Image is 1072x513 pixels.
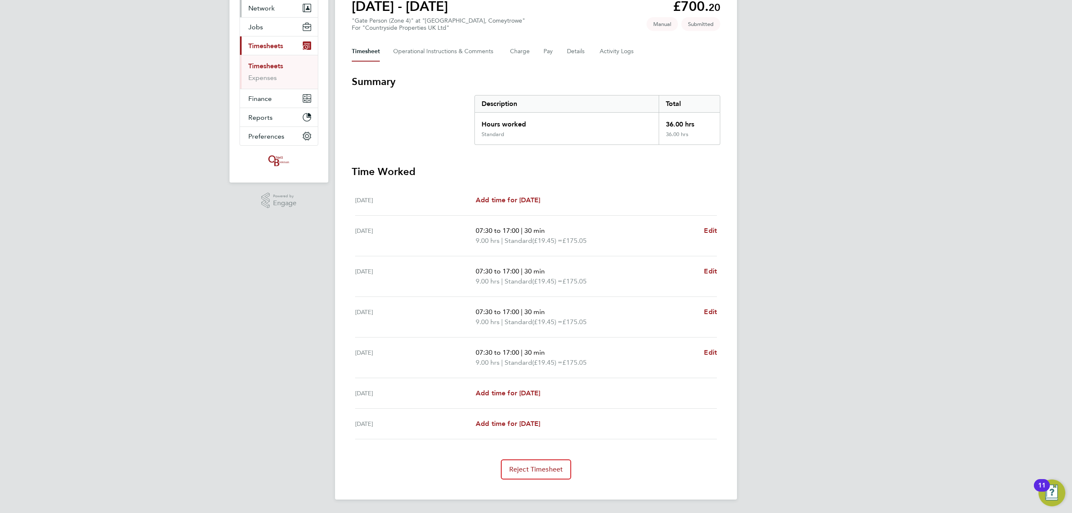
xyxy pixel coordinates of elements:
span: 07:30 to 17:00 [476,348,519,356]
div: Summary [474,95,720,145]
button: Finance [240,89,318,108]
span: (£19.45) = [532,358,562,366]
button: Pay [544,41,554,62]
span: Add time for [DATE] [476,389,540,397]
span: Network [248,4,275,12]
button: Timesheet [352,41,380,62]
span: Add time for [DATE] [476,196,540,204]
span: Finance [248,95,272,103]
span: 07:30 to 17:00 [476,308,519,316]
span: Standard [505,358,532,368]
span: | [521,308,523,316]
span: £175.05 [562,358,587,366]
div: [DATE] [355,266,476,286]
div: "Gate Person (Zone 4)" at "[GEOGRAPHIC_DATA], Comeytrowe" [352,17,525,31]
span: Standard [505,236,532,246]
a: Expenses [248,74,277,82]
div: Timesheets [240,55,318,89]
div: [DATE] [355,419,476,429]
div: Hours worked [475,113,659,131]
span: 9.00 hrs [476,318,500,326]
span: £175.05 [562,318,587,326]
span: Powered by [273,193,296,200]
div: Total [659,95,720,112]
button: Open Resource Center, 11 new notifications [1038,479,1065,506]
button: Reject Timesheet [501,459,572,479]
a: Edit [704,348,717,358]
a: Edit [704,266,717,276]
button: Operational Instructions & Comments [393,41,497,62]
span: | [521,267,523,275]
a: Timesheets [248,62,283,70]
div: [DATE] [355,226,476,246]
span: Timesheets [248,42,283,50]
span: (£19.45) = [532,318,562,326]
div: Standard [482,131,504,138]
div: 36.00 hrs [659,131,720,144]
span: 30 min [524,227,545,235]
div: [DATE] [355,388,476,398]
span: Standard [505,317,532,327]
a: Add time for [DATE] [476,388,540,398]
span: (£19.45) = [532,237,562,245]
div: 36.00 hrs [659,113,720,131]
span: Edit [704,227,717,235]
button: Reports [240,108,318,126]
div: [DATE] [355,348,476,368]
h3: Summary [352,75,720,88]
button: Jobs [240,18,318,36]
section: Timesheet [352,75,720,479]
span: Reject Timesheet [509,465,563,474]
span: 9.00 hrs [476,237,500,245]
a: Powered byEngage [261,193,297,209]
div: For "Countryside Properties UK Ltd" [352,24,525,31]
span: Edit [704,348,717,356]
span: This timesheet is Submitted. [681,17,720,31]
h3: Time Worked [352,165,720,178]
img: oneillandbrennan-logo-retina.png [267,154,291,168]
span: 07:30 to 17:00 [476,267,519,275]
span: 9.00 hrs [476,277,500,285]
span: £175.05 [562,277,587,285]
span: Edit [704,267,717,275]
span: Engage [273,200,296,207]
button: Charge [510,41,530,62]
a: Go to home page [240,154,318,168]
span: | [501,277,503,285]
div: [DATE] [355,307,476,327]
span: | [501,318,503,326]
span: 07:30 to 17:00 [476,227,519,235]
span: Standard [505,276,532,286]
span: 20 [709,1,720,13]
span: Reports [248,113,273,121]
span: Preferences [248,132,284,140]
button: Timesheets [240,36,318,55]
span: 30 min [524,267,545,275]
span: (£19.45) = [532,277,562,285]
span: | [501,237,503,245]
span: Edit [704,308,717,316]
span: Jobs [248,23,263,31]
a: Edit [704,226,717,236]
span: 30 min [524,348,545,356]
a: Add time for [DATE] [476,195,540,205]
span: 9.00 hrs [476,358,500,366]
span: £175.05 [562,237,587,245]
span: | [501,358,503,366]
span: This timesheet was manually created. [647,17,678,31]
a: Edit [704,307,717,317]
button: Activity Logs [600,41,635,62]
div: 11 [1038,485,1046,496]
button: Details [567,41,586,62]
span: 30 min [524,308,545,316]
div: Description [475,95,659,112]
span: Add time for [DATE] [476,420,540,428]
a: Add time for [DATE] [476,419,540,429]
button: Preferences [240,127,318,145]
div: [DATE] [355,195,476,205]
span: | [521,348,523,356]
span: | [521,227,523,235]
